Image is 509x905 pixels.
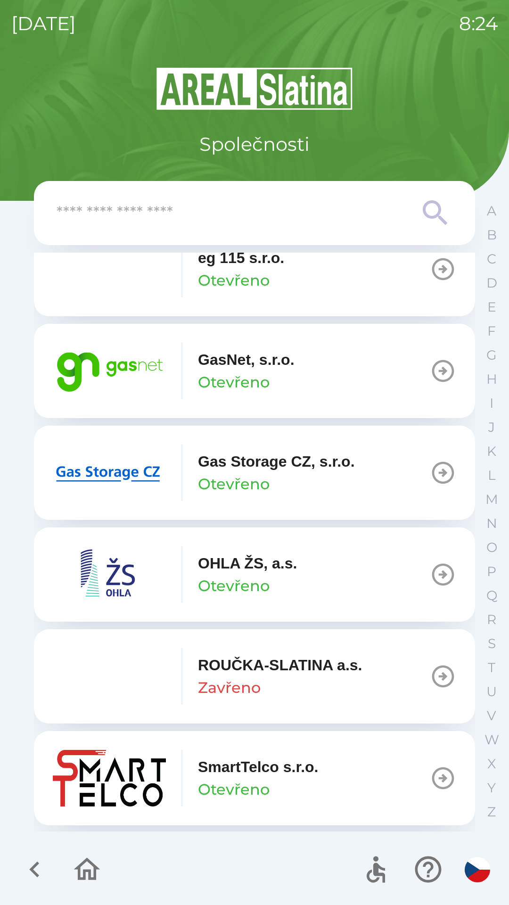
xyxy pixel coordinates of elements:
button: Y [480,776,503,800]
p: Otevřeno [198,473,270,495]
p: G [486,347,497,363]
p: E [487,299,496,315]
p: Otevřeno [198,371,270,394]
button: S [480,632,503,656]
p: O [486,539,497,556]
p: [DATE] [11,9,76,38]
p: A [487,203,496,219]
p: D [486,275,497,291]
button: P [480,559,503,584]
button: R [480,608,503,632]
button: Gas Storage CZ, s.r.o.Otevřeno [34,426,475,520]
p: Gas Storage CZ, s.r.o. [198,450,355,473]
p: J [488,419,495,436]
button: M [480,487,503,511]
p: Společnosti [199,130,310,158]
p: Zavřeno [198,676,261,699]
p: T [488,659,495,676]
button: J [480,415,503,439]
button: SmartTelco s.r.o.Otevřeno [34,731,475,825]
button: V [480,704,503,728]
button: eg 115 s.r.o.Otevřeno [34,222,475,316]
button: Z [480,800,503,824]
button: G [480,343,503,367]
button: F [480,319,503,343]
p: U [486,683,497,700]
p: SmartTelco s.r.o. [198,756,319,778]
p: L [488,467,495,484]
button: E [480,295,503,319]
button: L [480,463,503,487]
p: S [488,635,496,652]
img: 95230cbc-907d-4dce-b6ee-20bf32430970.png [53,546,166,603]
img: 1a4889b5-dc5b-4fa6-815e-e1339c265386.png [53,241,166,297]
p: I [490,395,493,411]
p: Otevřeno [198,575,270,597]
p: K [487,443,496,460]
button: ROUČKA-SLATINA a.s.Zavřeno [34,629,475,724]
p: X [487,756,496,772]
p: F [487,323,496,339]
p: GasNet, s.r.o. [198,348,295,371]
p: R [487,611,496,628]
p: M [485,491,498,508]
p: W [484,732,499,748]
p: OHLA ŽS, a.s. [198,552,297,575]
button: H [480,367,503,391]
button: N [480,511,503,535]
p: eg 115 s.r.o. [198,247,284,269]
p: B [487,227,497,243]
p: H [486,371,497,387]
button: B [480,223,503,247]
button: Q [480,584,503,608]
button: U [480,680,503,704]
img: 95bd5263-4d84-4234-8c68-46e365c669f1.png [53,343,166,399]
button: O [480,535,503,559]
img: a1091e8c-df79-49dc-bd76-976ff18fd19d.png [53,750,166,806]
button: K [480,439,503,463]
p: ROUČKA-SLATINA a.s. [198,654,362,676]
button: C [480,247,503,271]
p: 8:24 [459,9,498,38]
button: T [480,656,503,680]
p: P [487,563,496,580]
p: N [486,515,497,532]
button: OHLA ŽS, a.s.Otevřeno [34,527,475,622]
button: A [480,199,503,223]
p: Q [486,587,497,604]
img: e7973d4e-78b1-4a83-8dc1-9059164483d7.png [53,648,166,705]
p: Y [487,780,496,796]
p: Otevřeno [198,269,270,292]
button: GasNet, s.r.o.Otevřeno [34,324,475,418]
p: Otevřeno [198,778,270,801]
button: X [480,752,503,776]
img: Logo [34,66,475,111]
img: 2bd567fa-230c-43b3-b40d-8aef9e429395.png [53,444,166,501]
button: I [480,391,503,415]
img: cs flag [465,857,490,882]
button: D [480,271,503,295]
button: W [480,728,503,752]
p: C [487,251,496,267]
p: V [487,708,496,724]
p: Z [487,804,496,820]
